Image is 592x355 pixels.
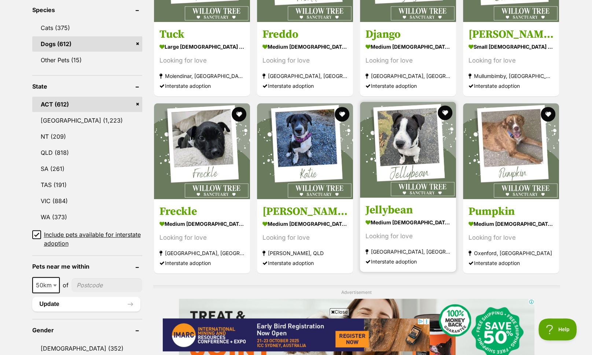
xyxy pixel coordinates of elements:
a: Pumpkin medium [DEMOGRAPHIC_DATA] Dog Looking for love Oxenford, [GEOGRAPHIC_DATA] Interstate ado... [463,199,559,273]
button: Update [32,297,140,311]
span: of [63,281,69,289]
div: Looking for love [365,231,451,241]
button: favourite [335,107,349,122]
div: Looking for love [159,233,244,243]
div: Looking for love [262,56,348,66]
a: [PERSON_NAME] small [DEMOGRAPHIC_DATA] Dog Looking for love Mullumbimby, [GEOGRAPHIC_DATA] Inters... [463,22,559,96]
strong: [GEOGRAPHIC_DATA], [GEOGRAPHIC_DATA] [365,247,451,257]
a: SA (261) [32,161,142,176]
a: Dogs (612) [32,36,142,52]
strong: Mullumbimby, [GEOGRAPHIC_DATA] [468,71,554,81]
header: State [32,83,142,90]
h3: [PERSON_NAME] [262,205,348,218]
header: Pets near me within [32,263,142,270]
div: Interstate adoption [159,258,244,268]
header: Gender [32,327,142,333]
a: Cats (375) [32,20,142,35]
div: Interstate adoption [468,81,554,91]
a: Include pets available for interstate adoption [32,230,142,248]
strong: medium [DEMOGRAPHIC_DATA] Dog [159,218,244,229]
img: Jellybean - Australian Cattle Dog [360,102,456,198]
a: TAS (191) [32,177,142,193]
strong: medium [DEMOGRAPHIC_DATA] Dog [468,218,554,229]
strong: small [DEMOGRAPHIC_DATA] Dog [468,41,554,52]
div: Looking for love [365,56,451,66]
a: Tuck large [DEMOGRAPHIC_DATA] Dog Looking for love Molendinar, [GEOGRAPHIC_DATA] Interstate adoption [154,22,250,96]
div: Interstate adoption [159,81,244,91]
div: Interstate adoption [262,258,348,268]
h3: Pumpkin [468,205,554,218]
button: favourite [438,105,452,120]
a: [PERSON_NAME] medium [DEMOGRAPHIC_DATA] Dog Looking for love [PERSON_NAME], QLD Interstate adoption [257,199,353,273]
strong: large [DEMOGRAPHIC_DATA] Dog [159,41,244,52]
input: postcode [71,278,142,292]
div: Interstate adoption [365,257,451,266]
h3: Freckle [159,205,244,218]
a: NT (209) [32,129,142,144]
a: ACT (612) [32,97,142,112]
button: favourite [541,107,556,122]
a: VIC (884) [32,193,142,209]
span: Close [330,308,349,315]
div: Looking for love [468,56,554,66]
img: Pumpkin - Irish Wolfhound Dog [463,103,559,199]
div: Interstate adoption [262,81,348,91]
strong: [GEOGRAPHIC_DATA], [GEOGRAPHIC_DATA] [262,71,348,81]
h3: Jellybean [365,203,451,217]
div: Looking for love [262,233,348,243]
h3: [PERSON_NAME] [468,27,554,41]
a: QLD (818) [32,145,142,160]
div: Interstate adoption [468,258,554,268]
a: Jellybean medium [DEMOGRAPHIC_DATA] Dog Looking for love [GEOGRAPHIC_DATA], [GEOGRAPHIC_DATA] Int... [360,198,456,272]
strong: medium [DEMOGRAPHIC_DATA] Dog [262,41,348,52]
strong: medium [DEMOGRAPHIC_DATA] Dog [365,41,451,52]
img: Freckle - Australian Cattle Dog [154,103,250,199]
h3: Django [365,27,451,41]
iframe: Advertisement [163,318,430,351]
strong: Oxenford, [GEOGRAPHIC_DATA] [468,248,554,258]
span: 50km [33,280,59,290]
a: Other Pets (15) [32,52,142,68]
a: Freckle medium [DEMOGRAPHIC_DATA] Dog Looking for love [GEOGRAPHIC_DATA], [GEOGRAPHIC_DATA] Inter... [154,199,250,273]
div: Looking for love [468,233,554,243]
a: [GEOGRAPHIC_DATA] (1,223) [32,113,142,128]
strong: medium [DEMOGRAPHIC_DATA] Dog [262,218,348,229]
strong: Molendinar, [GEOGRAPHIC_DATA] [159,71,244,81]
iframe: Help Scout Beacon - Open [538,318,577,340]
button: favourite [232,107,246,122]
h3: Tuck [159,27,244,41]
strong: [GEOGRAPHIC_DATA], [GEOGRAPHIC_DATA] [159,248,244,258]
header: Species [32,7,142,13]
div: Interstate adoption [365,81,451,91]
a: Django medium [DEMOGRAPHIC_DATA] Dog Looking for love [GEOGRAPHIC_DATA], [GEOGRAPHIC_DATA] Inters... [360,22,456,96]
strong: [GEOGRAPHIC_DATA], [GEOGRAPHIC_DATA] [365,71,451,81]
img: Katie - Australian Bulldog [257,103,353,199]
strong: medium [DEMOGRAPHIC_DATA] Dog [365,217,451,228]
h3: Freddo [262,27,348,41]
strong: [PERSON_NAME], QLD [262,248,348,258]
a: WA (373) [32,209,142,225]
div: Looking for love [159,56,244,66]
span: Include pets available for interstate adoption [44,230,142,248]
a: Freddo medium [DEMOGRAPHIC_DATA] Dog Looking for love [GEOGRAPHIC_DATA], [GEOGRAPHIC_DATA] Inters... [257,22,353,96]
span: 50km [32,277,60,293]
